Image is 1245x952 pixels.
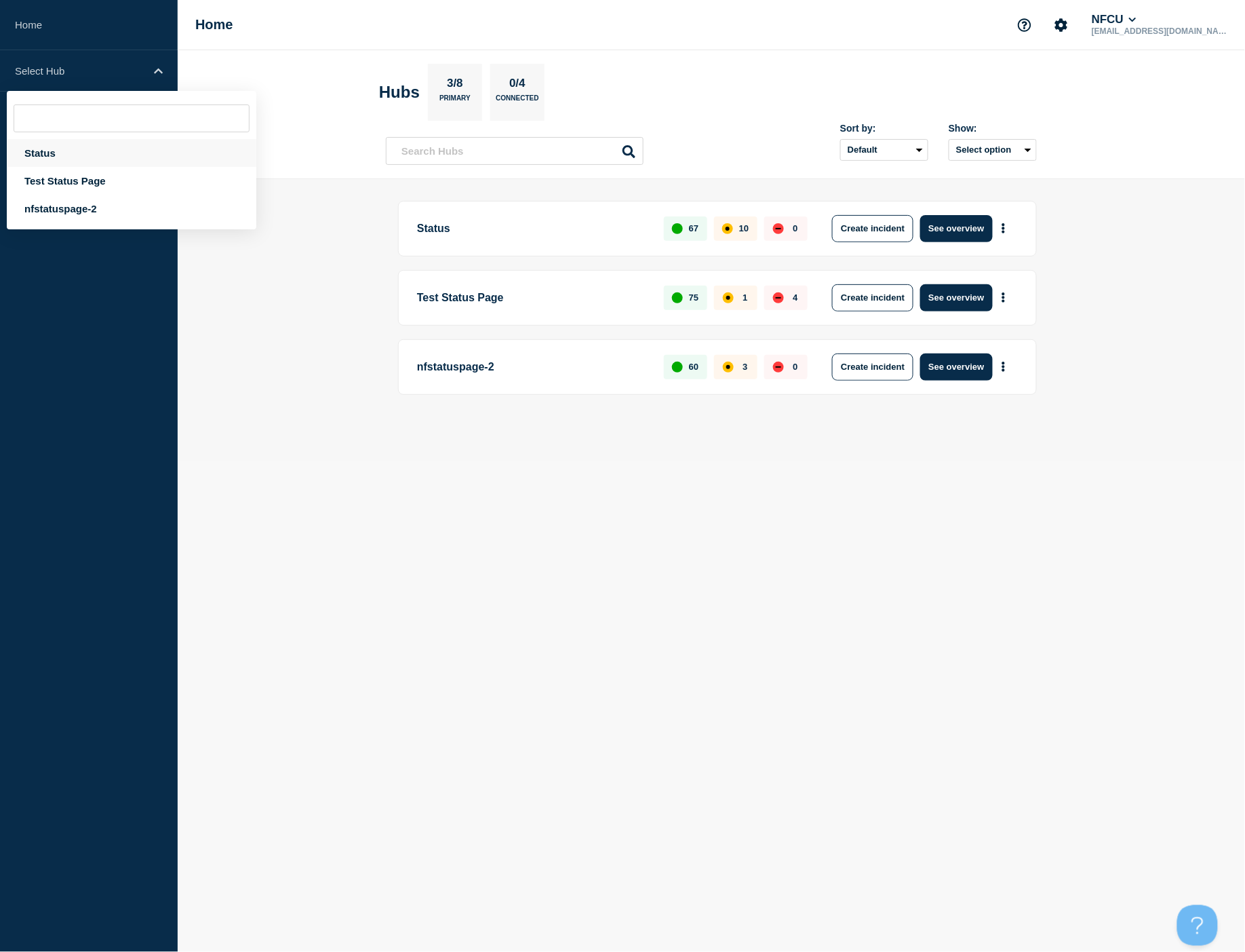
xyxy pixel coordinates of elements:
[920,215,992,242] button: See overview
[995,285,1012,310] button: More actions
[723,292,734,303] div: affected
[689,362,698,372] p: 60
[840,139,928,161] select: Sort by
[1047,11,1075,39] button: Account settings
[840,123,928,134] div: Sort by:
[7,167,256,195] div: Test Status Page
[995,216,1012,241] button: More actions
[743,292,747,303] p: 1
[920,354,992,381] button: See overview
[920,284,992,311] button: See overview
[689,292,698,303] p: 75
[439,94,471,109] p: Primary
[386,137,644,165] input: Search Hubs
[793,223,797,233] p: 0
[739,223,749,233] p: 10
[7,139,256,167] div: Status
[832,215,913,242] button: Create incident
[1089,13,1139,26] button: NFCU
[672,362,683,373] div: up
[723,362,734,373] div: affected
[832,284,913,311] button: Create incident
[793,292,797,303] p: 4
[743,362,747,372] p: 3
[1177,905,1218,946] iframe: Help Scout Beacon - Open
[7,195,256,223] div: nfstatuspage-2
[379,83,420,102] h2: Hubs
[505,77,531,94] p: 0/4
[995,354,1012,379] button: More actions
[417,354,648,381] p: nfstatuspage-2
[773,362,784,373] div: down
[949,123,1037,134] div: Show:
[722,223,733,234] div: affected
[793,362,797,372] p: 0
[496,94,538,109] p: Connected
[832,354,913,381] button: Create incident
[442,77,469,94] p: 3/8
[672,292,683,303] div: up
[15,65,145,77] p: Select Hub
[689,223,698,233] p: 67
[417,215,648,242] p: Status
[195,17,233,33] h1: Home
[773,223,784,234] div: down
[949,139,1037,161] button: Select option
[417,284,648,311] p: Test Status Page
[1089,26,1230,36] p: [EMAIL_ADDRESS][DOMAIN_NAME]
[773,292,784,303] div: down
[1010,11,1039,39] button: Support
[672,223,683,234] div: up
